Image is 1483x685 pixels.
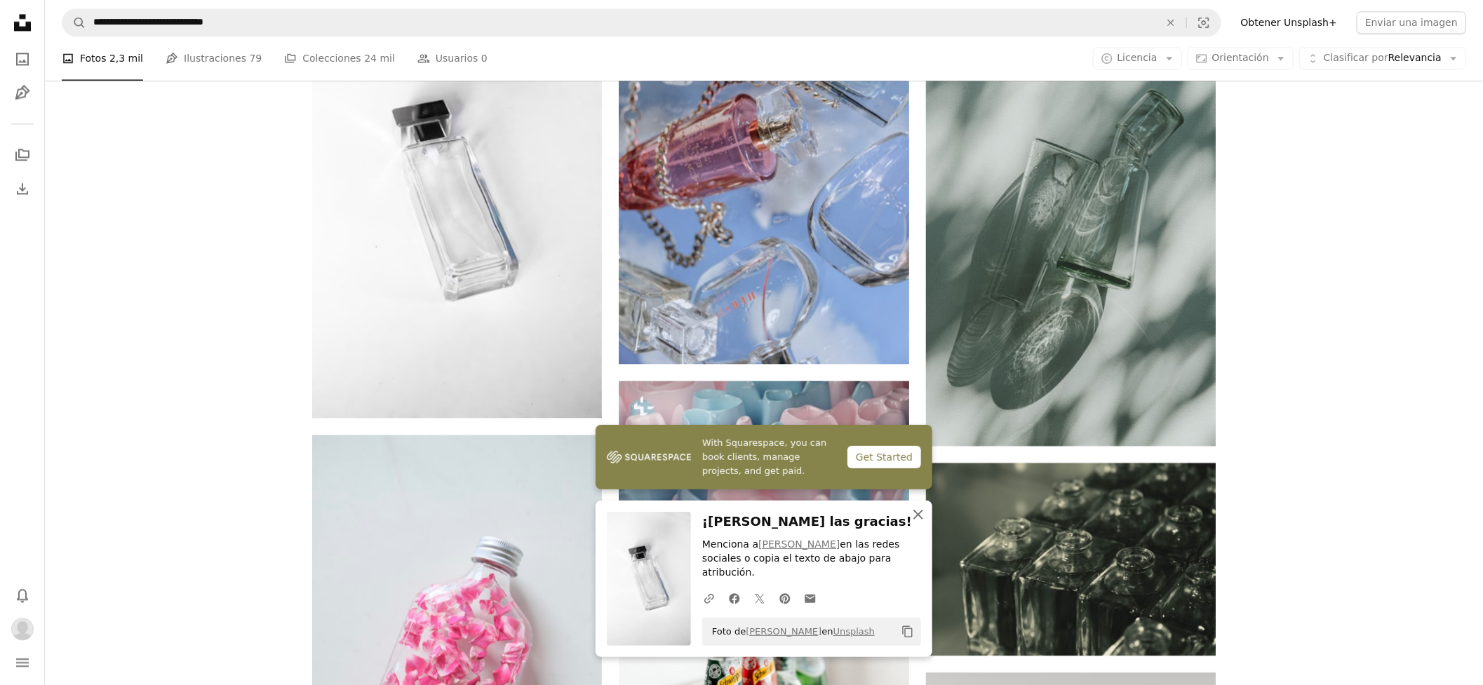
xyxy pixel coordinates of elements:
span: Licencia [1118,53,1157,64]
button: Búsqueda visual [1187,9,1221,36]
button: Enviar una imagen [1357,11,1466,34]
a: Inicio — Unsplash [8,8,36,39]
a: Comparte en Twitter [747,584,772,612]
div: Get Started [847,446,921,468]
span: 79 [249,51,262,67]
span: With Squarespace, you can book clients, manage projects, and get paid. [702,436,836,478]
span: Orientación [1212,53,1269,64]
img: Un primer plano de un vaso con un líquido en su interior [926,11,1216,446]
button: Licencia [1093,48,1182,70]
button: Copiar al portapapeles [896,620,920,644]
a: Una botella de perfume sobre una superficie blanca [312,194,602,206]
button: Borrar [1155,9,1186,36]
a: Colecciones [8,141,36,169]
span: 0 [481,51,488,67]
p: Menciona a en las redes sociales o copia el texto de abajo para atribución. [702,538,921,580]
form: Encuentra imágenes en todo el sitio [62,8,1221,36]
a: Comparte por correo electrónico [798,584,823,612]
a: Comparte en Facebook [722,584,747,612]
a: Ilustraciones 79 [166,36,262,81]
a: Ilustraciones [8,79,36,107]
button: Orientación [1188,48,1294,70]
img: file-1747939142011-51e5cc87e3c9 [607,447,691,468]
button: Menú [8,649,36,677]
button: Buscar en Unsplash [62,9,86,36]
img: Un primer plano de muchos jarrones de diferentes colores [619,381,908,515]
button: Clasificar porRelevancia [1299,48,1466,70]
span: Clasificar por [1324,53,1388,64]
a: Fotos [8,45,36,73]
a: [PERSON_NAME] [758,538,840,550]
a: Unsplash [833,626,875,637]
a: [PERSON_NAME] [746,626,821,637]
span: 24 mil [364,51,395,67]
a: Obtener Unsplash+ [1233,11,1346,34]
a: Usuarios 0 [417,36,488,81]
a: una hilera de botellas de vidrio encima de un mostrador [926,552,1216,565]
h3: ¡[PERSON_NAME] las gracias! [702,512,921,532]
a: With Squarespace, you can book clients, manage projects, and get paid.Get Started [596,425,932,489]
span: Foto de en [705,620,875,643]
a: Un primer plano de un vaso con un líquido en su interior [926,222,1216,234]
a: Historial de descargas [8,175,36,203]
button: Perfil [8,615,36,643]
span: Relevancia [1324,52,1442,66]
a: una botella de líquido rosa [312,645,602,658]
a: Comparte en Pinterest [772,584,798,612]
img: Avatar del usuario Fernando Montenegro [11,618,34,640]
a: Colecciones 24 mil [284,36,395,81]
button: Notificaciones [8,581,36,609]
img: una hilera de botellas de vidrio encima de un mostrador [926,463,1216,656]
a: una botella de perfume encima de una cadena [619,140,908,153]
